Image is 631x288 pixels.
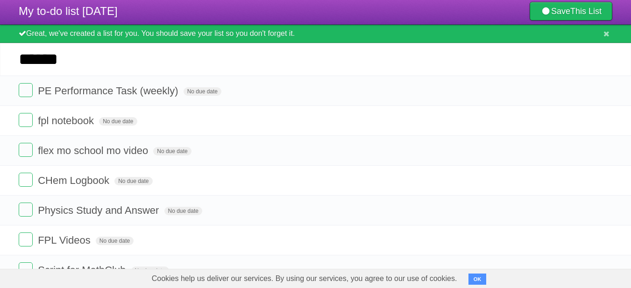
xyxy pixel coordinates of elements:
[19,5,118,17] span: My to-do list [DATE]
[164,207,202,215] span: No due date
[468,274,487,285] button: OK
[19,262,33,276] label: Done
[19,232,33,246] label: Done
[38,145,150,156] span: flex mo school mo video
[570,7,602,16] b: This List
[38,234,93,246] span: FPL Videos
[38,204,161,216] span: Physics Study and Answer
[131,267,169,275] span: No due date
[19,113,33,127] label: Done
[142,269,467,288] span: Cookies help us deliver our services. By using our services, you agree to our use of cookies.
[19,83,33,97] label: Done
[530,2,612,21] a: SaveThis List
[153,147,191,155] span: No due date
[38,115,96,126] span: fpl notebook
[38,85,180,97] span: PE Performance Task (weekly)
[38,264,128,276] span: Script for MathClub
[19,173,33,187] label: Done
[96,237,134,245] span: No due date
[184,87,221,96] span: No due date
[38,175,112,186] span: CHem Logbook
[19,143,33,157] label: Done
[19,203,33,217] label: Done
[99,117,137,126] span: No due date
[114,177,152,185] span: No due date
